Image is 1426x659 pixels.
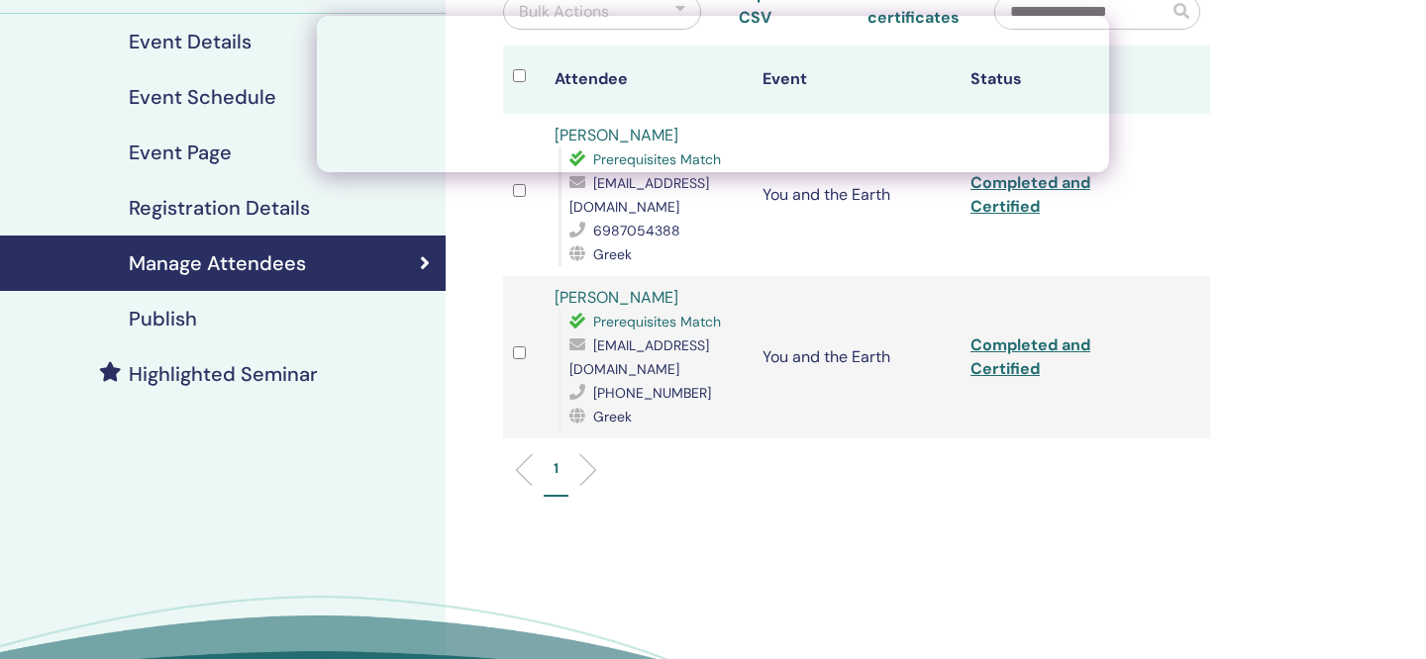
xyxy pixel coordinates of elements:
td: You and the Earth [753,276,961,438]
span: [EMAIL_ADDRESS][DOMAIN_NAME] [569,336,709,378]
span: Greek [593,245,632,263]
span: [PHONE_NUMBER] [593,384,711,402]
h4: Publish [129,307,197,330]
span: 6987054388 [593,222,680,239]
h4: Manage Attendees [129,251,306,275]
h4: Registration Details [129,196,310,220]
span: Prerequisites Match [593,313,721,330]
td: You and the Earth [753,114,961,276]
h4: Event Schedule [129,85,276,109]
h4: Event Page [129,141,232,164]
p: 1 [554,458,559,479]
span: [EMAIL_ADDRESS][DOMAIN_NAME] [569,174,709,216]
h4: Highlighted Seminar [129,362,318,386]
h4: Event Details [129,30,252,53]
a: [PERSON_NAME] [555,287,678,308]
iframe: Intercom live chat [1359,592,1406,639]
a: Completed and Certified [970,172,1090,217]
span: Greek [593,408,632,425]
iframe: Intercom live chat μπάνερ [317,16,1109,172]
a: Completed and Certified [970,334,1090,379]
